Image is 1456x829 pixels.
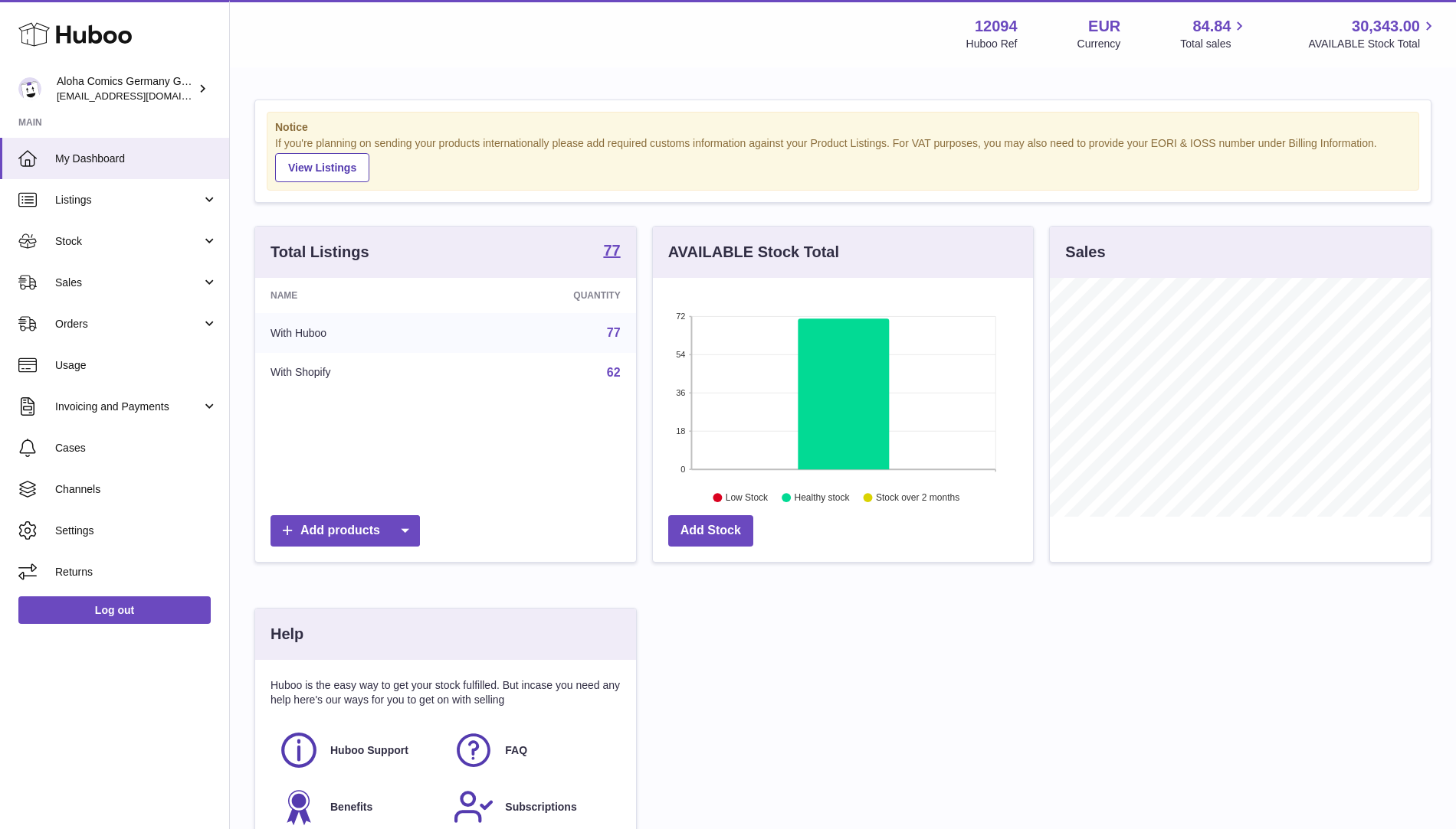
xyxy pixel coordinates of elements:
[1180,16,1248,51] a: 84.84 Total sales
[1308,16,1438,51] a: 30,343.00 AVAILABLE Stock Total
[57,74,195,103] div: Aloha Comics Germany GmbH
[275,120,1411,135] strong: Notice
[330,743,408,758] span: Huboo Support
[57,90,225,102] span: [EMAIL_ADDRESS][DOMAIN_NAME]
[55,400,202,414] span: Invoicing and Payments
[603,243,620,261] a: 77
[55,565,218,579] span: Returns
[966,37,1018,51] div: Huboo Ref
[676,312,685,321] text: 72
[271,624,303,645] h3: Help
[676,426,685,436] text: 18
[55,482,218,497] span: Channels
[55,193,202,207] span: Listings
[453,729,612,771] a: FAQ
[1352,16,1420,37] span: 30,343.00
[607,326,621,339] a: 77
[676,350,685,359] text: 54
[18,77,41,100] img: comicsaloha@gmail.com
[18,596,211,624] a: Log out
[278,729,438,771] a: Huboo Support
[271,678,621,707] p: Huboo is the easy way to get your stock fulfilled. But incase you need any help here's our ways f...
[55,152,218,166] span: My Dashboard
[255,313,461,353] td: With Huboo
[794,492,850,503] text: Healthy stock
[1065,242,1105,263] h3: Sales
[275,136,1411,182] div: If you're planning on sending your products internationally please add required customs informati...
[271,242,369,263] h3: Total Listings
[55,234,202,249] span: Stock
[680,465,685,474] text: 0
[55,524,218,538] span: Settings
[975,16,1018,37] strong: 12094
[603,243,620,258] strong: 77
[668,515,753,547] a: Add Stock
[726,492,769,503] text: Low Stock
[676,388,685,397] text: 36
[55,358,218,373] span: Usage
[505,800,576,814] span: Subscriptions
[1308,37,1438,51] span: AVAILABLE Stock Total
[255,278,461,313] th: Name
[55,276,202,290] span: Sales
[453,786,612,827] a: Subscriptions
[275,153,369,182] a: View Listings
[668,242,839,263] h3: AVAILABLE Stock Total
[271,515,420,547] a: Add products
[607,366,621,379] a: 62
[876,492,959,503] text: Stock over 2 months
[1077,37,1121,51] div: Currency
[1180,37,1248,51] span: Total sales
[278,786,438,827] a: Benefits
[1192,16,1231,37] span: 84.84
[255,353,461,393] td: With Shopify
[1088,16,1120,37] strong: EUR
[505,743,527,758] span: FAQ
[55,317,202,331] span: Orders
[461,278,636,313] th: Quantity
[330,800,372,814] span: Benefits
[55,441,218,455] span: Cases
